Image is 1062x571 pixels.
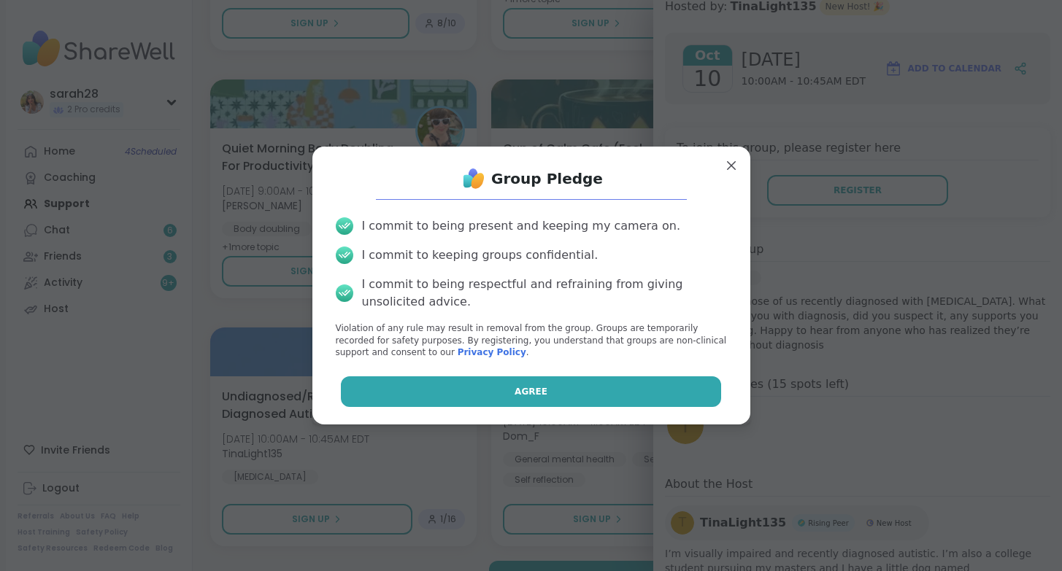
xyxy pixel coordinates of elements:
[459,164,488,193] img: ShareWell Logo
[362,276,727,311] div: I commit to being respectful and refraining from giving unsolicited advice.
[336,322,727,359] p: Violation of any rule may result in removal from the group. Groups are temporarily recorded for s...
[491,168,603,189] h1: Group Pledge
[458,347,526,357] a: Privacy Policy
[341,376,721,407] button: Agree
[515,385,547,398] span: Agree
[362,246,599,264] div: I commit to keeping groups confidential.
[362,217,680,235] div: I commit to being present and keeping my camera on.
